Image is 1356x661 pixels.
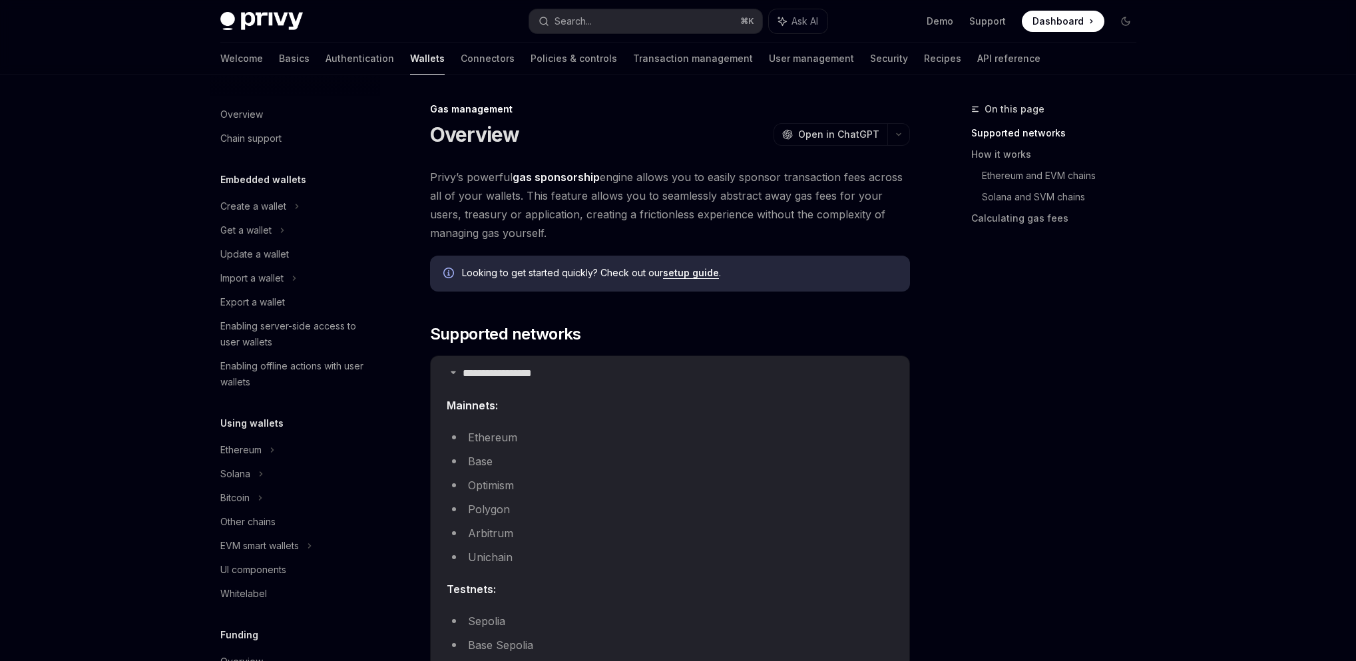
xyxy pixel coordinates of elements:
[447,452,893,471] li: Base
[220,538,299,554] div: EVM smart wallets
[220,562,286,578] div: UI components
[971,144,1147,165] a: How it works
[220,294,285,310] div: Export a wallet
[220,172,306,188] h5: Embedded wallets
[220,358,372,390] div: Enabling offline actions with user wallets
[220,415,284,431] h5: Using wallets
[447,582,496,596] strong: Testnets:
[447,500,893,519] li: Polygon
[1032,15,1084,28] span: Dashboard
[220,514,276,530] div: Other chains
[210,510,380,534] a: Other chains
[443,268,457,281] svg: Info
[769,9,827,33] button: Ask AI
[210,582,380,606] a: Whitelabel
[447,612,893,630] li: Sepolia
[447,476,893,495] li: Optimism
[1022,11,1104,32] a: Dashboard
[279,43,310,75] a: Basics
[447,399,498,412] strong: Mainnets:
[513,170,600,184] strong: gas sponsorship
[220,12,303,31] img: dark logo
[531,43,617,75] a: Policies & controls
[220,43,263,75] a: Welcome
[220,130,282,146] div: Chain support
[461,43,515,75] a: Connectors
[210,314,380,354] a: Enabling server-side access to user wallets
[220,318,372,350] div: Enabling server-side access to user wallets
[462,266,897,280] span: Looking to get started quickly? Check out our .
[220,442,262,458] div: Ethereum
[430,122,520,146] h1: Overview
[220,586,267,602] div: Whitelabel
[971,122,1147,144] a: Supported networks
[447,428,893,447] li: Ethereum
[210,290,380,314] a: Export a wallet
[326,43,394,75] a: Authentication
[430,324,581,345] span: Supported networks
[220,246,289,262] div: Update a wallet
[220,270,284,286] div: Import a wallet
[220,466,250,482] div: Solana
[529,9,762,33] button: Search...⌘K
[1115,11,1136,32] button: Toggle dark mode
[210,103,380,126] a: Overview
[220,627,258,643] h5: Funding
[210,558,380,582] a: UI components
[740,16,754,27] span: ⌘ K
[410,43,445,75] a: Wallets
[210,242,380,266] a: Update a wallet
[870,43,908,75] a: Security
[430,168,910,242] span: Privy’s powerful engine allows you to easily sponsor transaction fees across all of your wallets....
[769,43,854,75] a: User management
[447,636,893,654] li: Base Sepolia
[430,103,910,116] div: Gas management
[220,198,286,214] div: Create a wallet
[791,15,818,28] span: Ask AI
[977,43,1040,75] a: API reference
[220,107,263,122] div: Overview
[220,222,272,238] div: Get a wallet
[555,13,592,29] div: Search...
[982,165,1147,186] a: Ethereum and EVM chains
[633,43,753,75] a: Transaction management
[924,43,961,75] a: Recipes
[985,101,1044,117] span: On this page
[798,128,879,141] span: Open in ChatGPT
[447,524,893,543] li: Arbitrum
[982,186,1147,208] a: Solana and SVM chains
[927,15,953,28] a: Demo
[210,354,380,394] a: Enabling offline actions with user wallets
[774,123,887,146] button: Open in ChatGPT
[220,490,250,506] div: Bitcoin
[969,15,1006,28] a: Support
[210,126,380,150] a: Chain support
[971,208,1147,229] a: Calculating gas fees
[447,548,893,566] li: Unichain
[663,267,719,279] a: setup guide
